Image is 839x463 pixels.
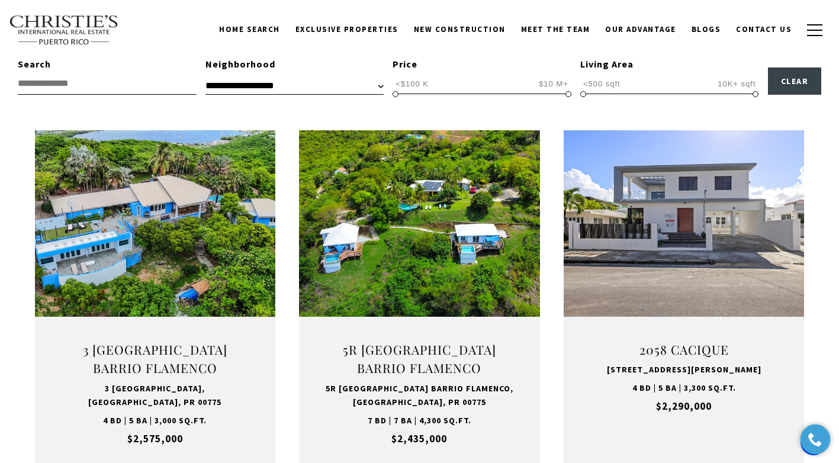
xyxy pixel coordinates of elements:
a: New Construction [406,18,513,41]
div: Search [18,57,197,72]
a: Blogs [684,18,729,41]
span: Our Advantage [605,24,676,34]
button: Clear [768,67,822,95]
div: Living Area [580,57,759,72]
button: button [799,13,830,47]
span: <500 sqft [580,78,623,89]
span: $10 M+ [536,78,571,89]
div: Price [393,57,571,72]
a: Meet the Team [513,18,598,41]
span: New Construction [414,24,506,34]
span: Contact Us [736,24,792,34]
a: Our Advantage [597,18,684,41]
img: Christie's International Real Estate text transparent background [9,15,119,46]
span: 10K+ sqft [715,78,758,89]
span: Blogs [692,24,721,34]
span: Exclusive Properties [295,24,398,34]
div: Neighborhood [205,57,384,72]
span: <$100 K [393,78,432,89]
a: Exclusive Properties [288,18,406,41]
a: Home Search [211,18,288,41]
